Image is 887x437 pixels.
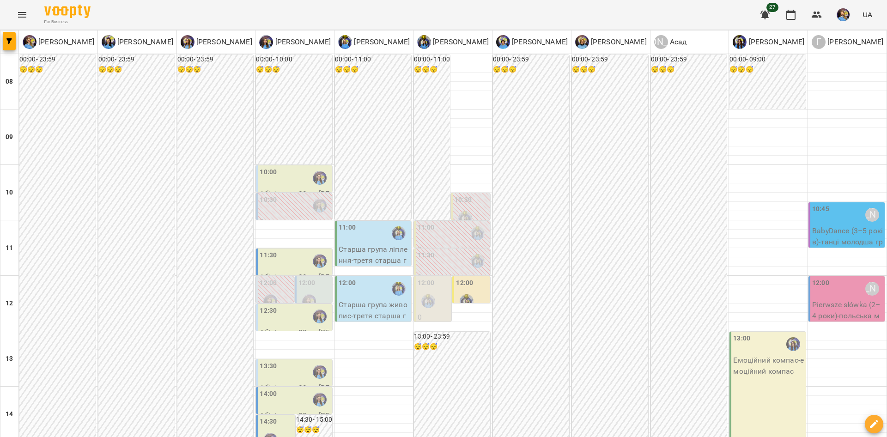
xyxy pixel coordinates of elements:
img: Ігнатенко Оксана [313,199,327,212]
label: 13:30 [260,361,277,371]
div: Ратушенко Альона [338,35,410,49]
img: Свириденко Аня [421,294,435,308]
h6: 10 [6,188,13,198]
img: Ігнатенко Оксана [263,294,277,308]
label: 11:00 [418,223,435,233]
img: Б [575,35,589,49]
label: 13:00 [733,334,750,344]
img: 6b085e1eb0905a9723a04dd44c3bb19c.jpg [837,8,850,21]
p: Абілітолог 30 хв - [PERSON_NAME] [260,382,330,404]
h6: 😴😴😴 [335,65,411,75]
h6: 00:00 - 23:59 [651,55,727,65]
img: Voopty Logo [44,5,91,18]
label: 11:30 [260,250,277,261]
a: І [PERSON_NAME] [259,35,331,49]
p: [PERSON_NAME] [826,36,883,48]
label: 12:00 [812,278,829,288]
h6: 😴😴😴 [414,342,490,352]
div: Ігнатенко Оксана [313,310,327,323]
h6: 😴😴😴 [19,65,96,75]
p: Асад [668,36,687,48]
h6: 😴😴😴 [256,65,332,75]
label: 10:30 [260,195,277,205]
p: 0 [418,244,488,255]
h6: 09 [6,132,13,142]
label: 10:30 [455,195,472,205]
p: Старша група живопис - третя старша група живопис [339,299,409,332]
label: 11:00 [339,223,356,233]
p: [PERSON_NAME] [747,36,804,48]
div: [PERSON_NAME] [654,35,668,49]
h6: 😴😴😴 [296,425,332,435]
img: Р [338,35,352,49]
img: Ігнатенко Оксана [313,393,327,407]
h6: 00:00 - 23:59 [572,55,648,65]
div: Вахнован Діана [786,337,800,351]
p: [PERSON_NAME] [431,36,489,48]
img: Ратушенко Альона [392,226,406,240]
div: Свириденко Аня [460,294,474,308]
p: Абілітолог 30 хв - [PERSON_NAME] [260,272,330,293]
div: Чирва Юлія [496,35,568,49]
img: С [417,35,431,49]
label: 12:00 [339,278,356,288]
h6: 00:00 - 23:59 [493,55,569,65]
p: 0 [418,312,450,323]
p: [PERSON_NAME] [273,36,331,48]
p: Старша група ліплення - третя старша група ліплення [339,244,409,277]
h6: 00:00 - 23:59 [19,55,96,65]
img: Свириденко Аня [458,211,472,225]
img: Свириденко Аня [471,226,485,240]
h6: 😴😴😴 [177,65,254,75]
img: Ратушенко Альона [392,282,406,296]
p: Pierwsze słówka (2–4 роки) - польська молодша [812,299,883,332]
div: Казимирів Тетяна [181,35,252,49]
img: Б [102,35,115,49]
div: Г [812,35,826,49]
label: 11:30 [418,250,435,261]
a: Г [PERSON_NAME] [812,35,883,49]
p: 0 [260,216,330,227]
p: Абілітолог 30 хв - [PERSON_NAME] [260,188,330,210]
a: С [PERSON_NAME] [417,35,489,49]
span: UA [863,10,872,19]
img: Ігнатенко Оксана [313,365,327,379]
div: Асад [654,35,687,49]
h6: 00:00 - 23:59 [98,55,175,65]
a: [PERSON_NAME] Асад [654,35,687,49]
a: В [PERSON_NAME] [733,35,804,49]
p: Емоційний компас - емоційний компас [733,355,804,376]
h6: 😴😴😴 [572,65,648,75]
a: Б [PERSON_NAME] [102,35,173,49]
p: [PERSON_NAME] [589,36,647,48]
button: UA [859,6,876,23]
a: К [PERSON_NAME] [181,35,252,49]
a: Ч [PERSON_NAME] [496,35,568,49]
div: Городецька Карина [865,282,879,296]
h6: 13:00 - 23:59 [414,332,490,342]
div: Бадун Наталія [575,35,647,49]
h6: 😴😴😴 [493,65,569,75]
label: 14:00 [260,389,277,399]
label: 14:30 [260,417,277,427]
div: Базілєва Катерина [102,35,173,49]
label: 12:30 [260,306,277,316]
p: [PERSON_NAME] [36,36,94,48]
p: [PERSON_NAME] [352,36,410,48]
h6: 08 [6,77,13,87]
h6: 00:00 - 11:00 [414,55,450,65]
h6: 00:00 - 09:00 [729,55,806,65]
img: І [259,35,273,49]
img: Ігнатенко Оксана [313,254,327,268]
h6: 😴😴😴 [98,65,175,75]
img: Ігнатенко Оксана [302,294,316,308]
